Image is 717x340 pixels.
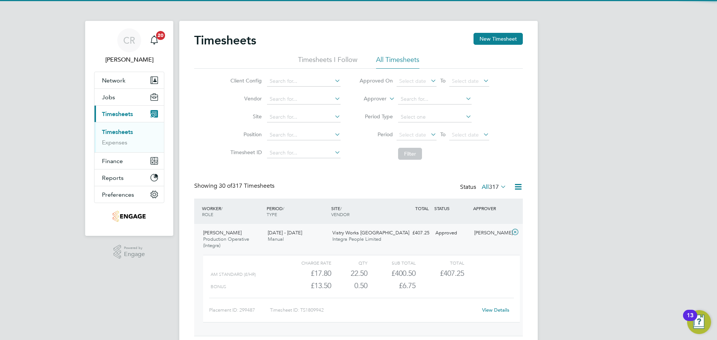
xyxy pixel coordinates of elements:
span: TYPE [267,211,277,217]
span: Preferences [102,191,134,198]
button: Preferences [94,186,164,203]
button: Timesheets [94,106,164,122]
span: Manual [268,236,284,242]
a: Expenses [102,139,127,146]
label: Period [359,131,393,138]
span: Vistry Works [GEOGRAPHIC_DATA] [332,230,409,236]
span: Powered by [124,245,145,251]
span: Engage [124,251,145,258]
div: SITE [329,202,394,221]
div: £407.25 [394,227,432,239]
input: Search for... [267,148,341,158]
div: QTY [331,258,367,267]
img: integrapeople-logo-retina.png [112,210,146,222]
a: Timesheets [102,128,133,135]
div: 13 [687,315,693,325]
div: £13.50 [283,280,331,292]
input: Search for... [398,94,472,105]
span: BONUS [211,284,226,289]
label: Approved On [359,77,393,84]
div: Status [460,182,508,193]
label: Client Config [228,77,262,84]
button: Open Resource Center, 13 new notifications [687,310,711,334]
div: £6.75 [367,280,416,292]
nav: Main navigation [85,21,173,236]
label: Timesheet ID [228,149,262,156]
input: Search for... [267,76,341,87]
input: Search for... [267,94,341,105]
li: All Timesheets [376,55,419,69]
span: Select date [399,131,426,138]
input: Search for... [267,112,341,122]
a: View Details [482,307,509,313]
span: Network [102,77,125,84]
span: Select date [452,131,479,138]
label: Approver [353,95,387,103]
span: Select date [452,78,479,84]
button: Jobs [94,89,164,105]
button: Filter [398,148,422,160]
button: Finance [94,153,164,169]
div: Sub Total [367,258,416,267]
span: Jobs [102,94,115,101]
span: Production Operative (Integra) [203,236,249,249]
div: Total [416,258,464,267]
label: Period Type [359,113,393,120]
h2: Timesheets [194,33,256,48]
div: Showing [194,182,276,190]
div: 22.50 [331,267,367,280]
span: Integra People Limited [332,236,381,242]
label: Vendor [228,95,262,102]
span: To [438,130,448,139]
a: CR[PERSON_NAME] [94,28,164,64]
li: Timesheets I Follow [298,55,357,69]
div: Placement ID: 299487 [209,304,270,316]
div: [PERSON_NAME] [471,227,510,239]
button: New Timesheet [474,33,523,45]
span: 317 [489,183,499,191]
div: Timesheet ID: TS1809942 [270,304,477,316]
span: Reports [102,174,124,181]
a: Go to home page [94,210,164,222]
span: Caitlin Rae [94,55,164,64]
span: TOTAL [415,205,429,211]
div: APPROVER [471,202,510,215]
div: PERIOD [265,202,329,221]
span: / [221,205,223,211]
span: 30 of [219,182,232,190]
span: CR [123,35,135,45]
span: / [283,205,284,211]
button: Reports [94,169,164,186]
span: / [340,205,342,211]
span: Select date [399,78,426,84]
span: £407.25 [440,269,464,278]
span: Finance [102,157,123,165]
span: ROLE [202,211,213,217]
div: Charge rate [283,258,331,267]
input: Search for... [267,130,341,140]
span: VENDOR [331,211,350,217]
label: Site [228,113,262,120]
span: Timesheets [102,110,133,118]
label: Position [228,131,262,138]
div: STATUS [432,202,471,215]
span: AM Standard (£/HR) [211,272,256,277]
div: Timesheets [94,122,164,152]
button: Network [94,72,164,88]
input: Select one [398,112,472,122]
div: WORKER [200,202,265,221]
div: Approved [432,227,471,239]
div: £400.50 [367,267,416,280]
div: £17.80 [283,267,331,280]
span: [DATE] - [DATE] [268,230,302,236]
label: All [482,183,506,191]
span: 20 [156,31,165,40]
a: Powered byEngage [114,245,145,259]
span: To [438,76,448,85]
a: 20 [147,28,162,52]
div: 0.50 [331,280,367,292]
span: [PERSON_NAME] [203,230,242,236]
span: 317 Timesheets [219,182,274,190]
